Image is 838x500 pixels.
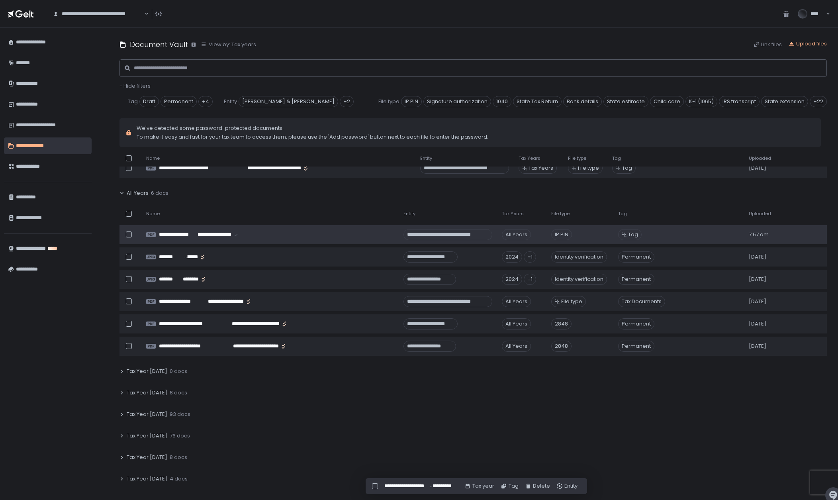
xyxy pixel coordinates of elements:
span: Tag [628,231,638,238]
span: File type [578,165,599,172]
span: 7:57 am [749,231,769,238]
span: IP PIN [401,96,422,107]
span: Entity [224,98,237,105]
span: 76 docs [170,432,190,439]
span: File type [568,155,586,161]
span: [DATE] [749,165,766,172]
span: Permanent [618,318,654,329]
button: Link files [753,41,782,48]
span: 8 docs [170,454,187,461]
span: Permanent [618,251,654,263]
span: Child care [650,96,684,107]
span: State estimate [603,96,648,107]
span: Tax Year [DATE] [127,454,167,461]
span: 6 docs [151,190,168,197]
span: [DATE] [749,320,766,327]
div: All Years [502,341,531,352]
span: IRS transcript [719,96,760,107]
button: - Hide filters [119,82,151,90]
span: [DATE] [749,298,766,305]
span: Entity [403,211,415,217]
div: +1 [524,274,536,285]
span: Tax Year [DATE] [127,389,167,396]
span: Permanent [161,96,197,107]
button: Entity [556,482,578,490]
span: Tag [128,98,138,105]
button: Tag [501,482,519,490]
button: View by: Tax years [201,41,256,48]
span: All Years [127,190,149,197]
button: Delete [525,482,550,490]
span: File type [561,298,582,305]
span: Tag [622,165,632,172]
div: Identity verification [551,274,607,285]
div: 2848 [551,318,572,329]
span: 8 docs [170,389,187,396]
span: Tax Years [529,165,553,172]
span: Entity [420,155,432,161]
span: Uploaded [749,211,771,217]
span: Permanent [618,274,654,285]
div: 2848 [551,341,572,352]
button: Tax year [464,482,494,490]
span: Uploaded [749,155,771,161]
span: Tax Years [502,211,524,217]
span: Tax Year [DATE] [127,432,167,439]
span: Permanent [618,341,654,352]
input: Search for option [143,10,144,18]
div: 2024 [502,274,522,285]
span: State extension [761,96,808,107]
span: [DATE] [749,253,766,261]
span: Tag [618,211,627,217]
span: Tax Year [DATE] [127,411,167,418]
div: Search for option [48,6,149,22]
div: IP PIN [551,229,572,240]
span: File type [378,98,399,105]
button: Upload files [788,40,827,47]
span: K-1 (1065) [685,96,717,107]
span: 1040 [493,96,511,107]
div: Identity verification [551,251,607,263]
h1: Document Vault [130,39,188,50]
span: 4 docs [170,475,188,482]
span: Bank details [563,96,602,107]
span: 93 docs [170,411,190,418]
span: [DATE] [749,276,766,283]
span: Name [146,211,160,217]
div: 2024 [502,251,522,263]
span: Tag [612,155,621,161]
span: Draft [139,96,159,107]
div: All Years [502,318,531,329]
span: Name [146,155,160,161]
span: State Tax Return [513,96,562,107]
span: [PERSON_NAME] & [PERSON_NAME] [239,96,338,107]
div: +1 [524,251,536,263]
span: Tax Documents [618,296,665,307]
span: We've detected some password-protected documents. [137,125,488,132]
span: File type [551,211,570,217]
span: Tax Year [DATE] [127,368,167,375]
span: Signature authorization [423,96,491,107]
span: Tax Year [DATE] [127,475,167,482]
div: All Years [502,296,531,307]
div: All Years [502,229,531,240]
span: Tax Years [519,155,540,161]
div: +2 [340,96,354,107]
div: +4 [198,96,213,107]
span: [DATE] [749,343,766,350]
div: +22 [810,96,827,107]
span: 0 docs [170,368,187,375]
span: To make it easy and fast for your tax team to access them, please use the 'Add password' button n... [137,133,488,141]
